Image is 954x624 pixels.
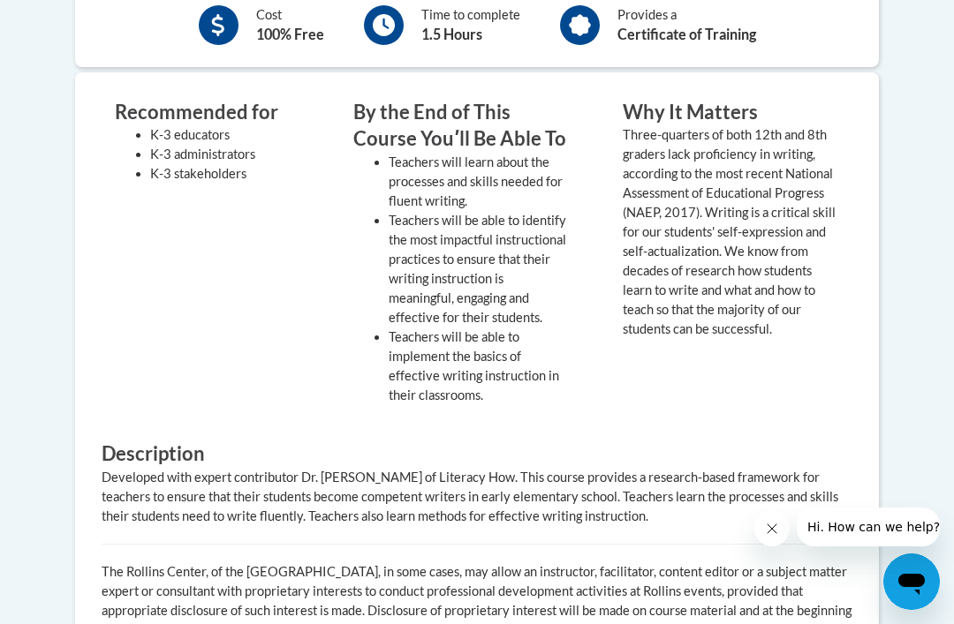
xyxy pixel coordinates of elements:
[623,99,839,126] h3: Why It Matters
[754,511,790,546] iframe: Close message
[623,127,836,336] value: Three-quarters of both 12th and 8th graders lack proficiency in writing, according to the most re...
[102,468,852,526] div: Developed with expert contributor Dr. [PERSON_NAME] of Literacy How. This course provides a resea...
[421,5,520,45] div: Time to complete
[883,553,940,610] iframe: Button to launch messaging window
[389,211,570,327] li: Teachers will be able to identify the most impactful instructional practices to ensure that their...
[389,153,570,211] li: Teachers will learn about the processes and skills needed for fluent writing.
[617,26,756,42] b: Certificate of Training
[150,125,300,145] li: K-3 educators
[256,26,324,42] b: 100% Free
[353,99,570,154] h3: By the End of This Course Youʹll Be Able To
[256,5,324,45] div: Cost
[115,99,300,126] h3: Recommended for
[389,327,570,405] li: Teachers will be able to implement the basics of effective writing instruction in their classrooms.
[102,440,852,468] h3: Description
[421,26,482,42] b: 1.5 Hours
[150,145,300,164] li: K-3 administrators
[617,5,756,45] div: Provides a
[797,507,940,546] iframe: Message from company
[150,164,300,184] li: K-3 stakeholders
